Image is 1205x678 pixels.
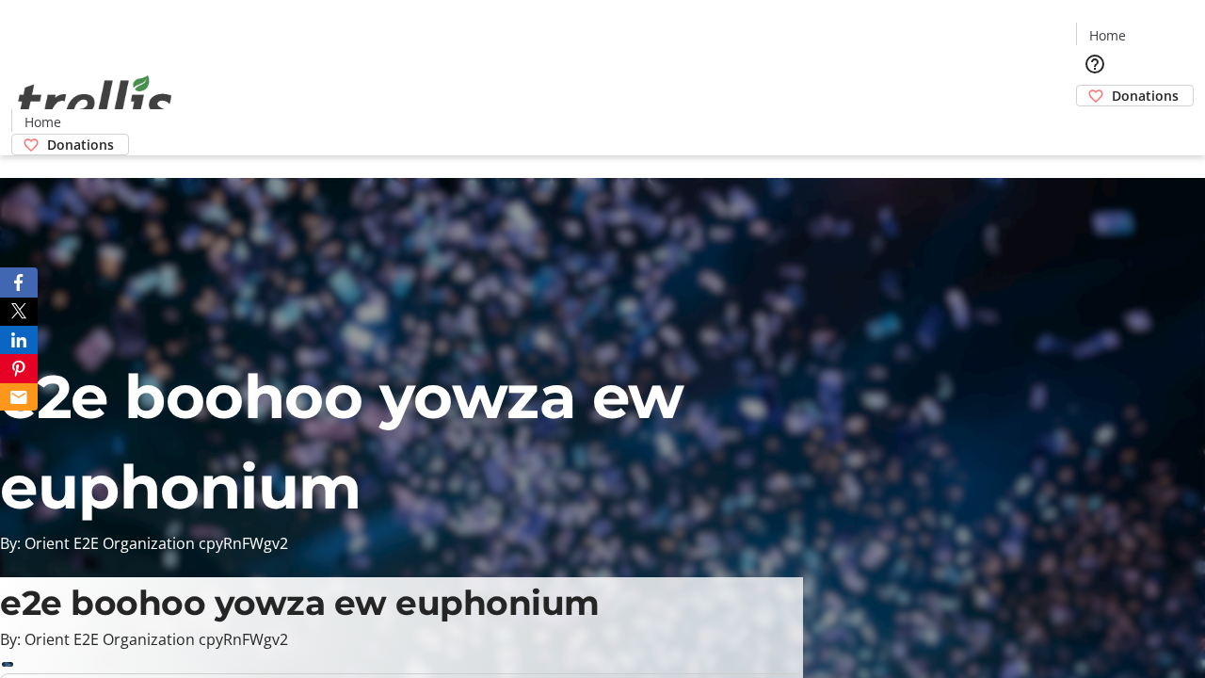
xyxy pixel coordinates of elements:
button: Help [1076,45,1114,83]
span: Donations [1112,86,1179,105]
img: Orient E2E Organization cpyRnFWgv2's Logo [11,55,179,149]
span: Home [1089,25,1126,45]
a: Donations [11,134,129,155]
a: Home [12,112,72,132]
span: Home [24,112,61,132]
button: Cart [1076,106,1114,144]
a: Donations [1076,85,1194,106]
a: Home [1077,25,1137,45]
span: Donations [47,135,114,154]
